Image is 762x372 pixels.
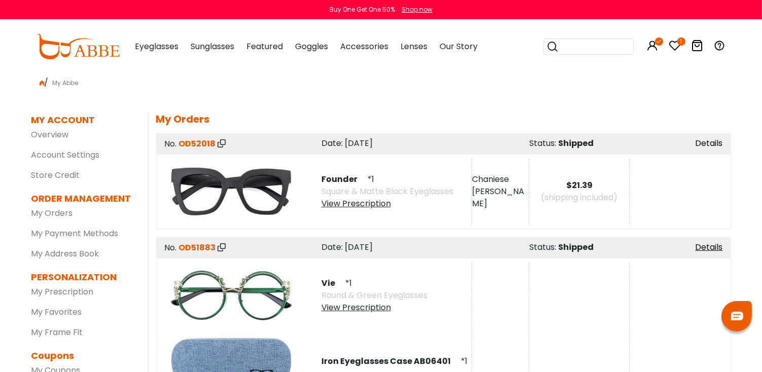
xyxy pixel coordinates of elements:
a: My Prescription [31,286,94,297]
span: [DATE] [345,137,373,149]
a: Shop now [396,5,432,14]
span: Date: [321,137,343,149]
h5: My Orders [156,113,731,125]
span: No. [165,242,177,253]
dt: Coupons [31,349,133,362]
img: home.png [40,81,45,86]
img: product image [165,159,297,225]
div: Buy One Get One 50% [330,5,395,14]
span: Status: [530,241,557,253]
span: Shipped [559,137,594,149]
div: [PERSON_NAME] [472,185,529,210]
span: Lenses [401,41,427,52]
span: Eyeglasses [135,41,178,52]
span: Status: [530,137,557,149]
span: OD51883 [179,242,216,253]
dt: ORDER MANAGEMENT [31,192,133,205]
span: Iron Eyeglasses Case AB06401 [321,355,459,367]
i: 1 [677,38,685,46]
a: My Payment Methods [31,228,119,239]
a: Store Credit [31,169,80,181]
a: Details [696,241,723,253]
span: [DATE] [345,241,373,253]
span: No. [165,138,177,150]
span: Square & Matte Black Eyeglasses [321,185,453,197]
span: Our Story [440,41,478,52]
a: My Address Book [31,248,99,259]
img: abbeglasses.com [37,34,120,59]
span: Shipped [559,241,594,253]
span: Date: [321,241,343,253]
a: My Orders [31,207,73,219]
div: View Prescription [321,302,427,314]
img: chat [731,312,743,320]
span: Accessories [340,41,388,52]
a: 1 [669,42,681,53]
img: product image [165,263,297,328]
div: View Prescription [321,198,453,210]
span: Vie [321,277,343,289]
div: (shipping included) [529,192,629,204]
a: My Frame Fit [31,326,83,338]
span: My Abbe [49,79,83,87]
span: Founder [321,173,366,185]
dt: MY ACCOUNT [31,113,95,127]
a: Account Settings [31,149,100,161]
span: Featured [246,41,283,52]
span: Round & Green Eyeglasses [321,289,427,301]
div: Shop now [402,5,432,14]
a: Overview [31,129,69,140]
dt: PERSONALIZATION [31,270,133,284]
span: OD52018 [179,138,216,150]
div: / [31,72,731,89]
a: Details [696,137,723,149]
span: Goggles [295,41,328,52]
span: Sunglasses [191,41,234,52]
div: Chaniese [472,173,529,185]
a: My Favorites [31,306,82,318]
div: $21.39 [529,179,629,192]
